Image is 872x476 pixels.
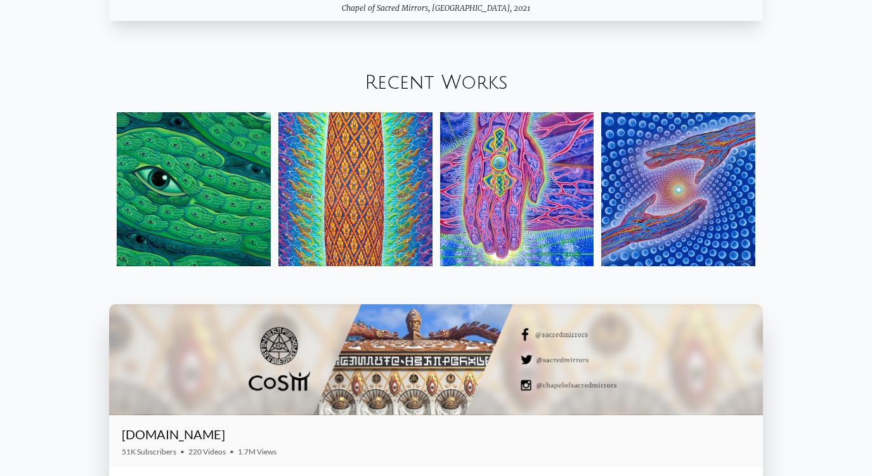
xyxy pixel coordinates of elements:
a: [DOMAIN_NAME] [122,427,225,442]
span: 1.7M Views [238,447,277,456]
span: 51K Subscribers [122,447,176,456]
a: Recent Works [365,72,508,93]
span: 220 Videos [188,447,226,456]
span: • [180,447,185,456]
iframe: Subscribe to CoSM.TV on YouTube [677,432,750,447]
span: • [230,447,234,456]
